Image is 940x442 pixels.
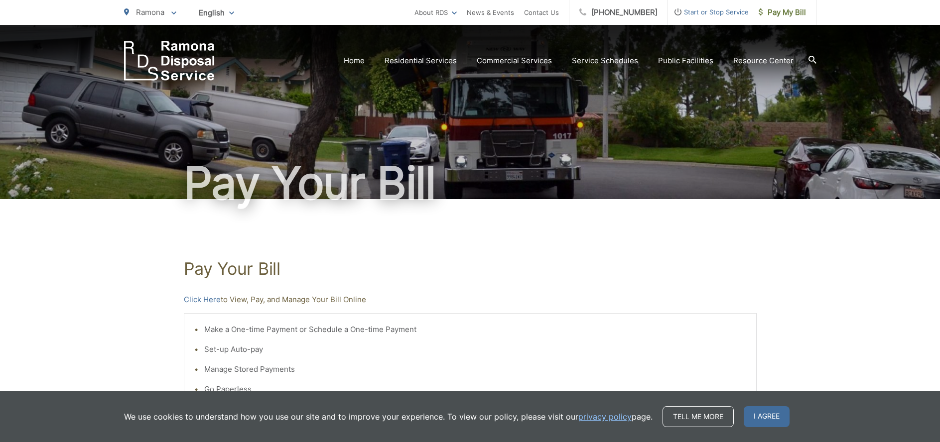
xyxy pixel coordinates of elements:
[578,411,632,423] a: privacy policy
[184,294,757,306] p: to View, Pay, and Manage Your Bill Online
[663,406,734,427] a: Tell me more
[385,55,457,67] a: Residential Services
[467,6,514,18] a: News & Events
[184,259,757,279] h1: Pay Your Bill
[124,411,653,423] p: We use cookies to understand how you use our site and to improve your experience. To view our pol...
[184,294,221,306] a: Click Here
[414,6,457,18] a: About RDS
[204,363,746,375] li: Manage Stored Payments
[204,383,746,395] li: Go Paperless
[733,55,794,67] a: Resource Center
[191,4,242,21] span: English
[204,324,746,335] li: Make a One-time Payment or Schedule a One-time Payment
[572,55,638,67] a: Service Schedules
[124,41,215,81] a: EDCD logo. Return to the homepage.
[204,343,746,355] li: Set-up Auto-pay
[524,6,559,18] a: Contact Us
[477,55,552,67] a: Commercial Services
[344,55,365,67] a: Home
[744,406,790,427] span: I agree
[658,55,713,67] a: Public Facilities
[136,7,164,17] span: Ramona
[124,158,816,208] h1: Pay Your Bill
[759,6,806,18] span: Pay My Bill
